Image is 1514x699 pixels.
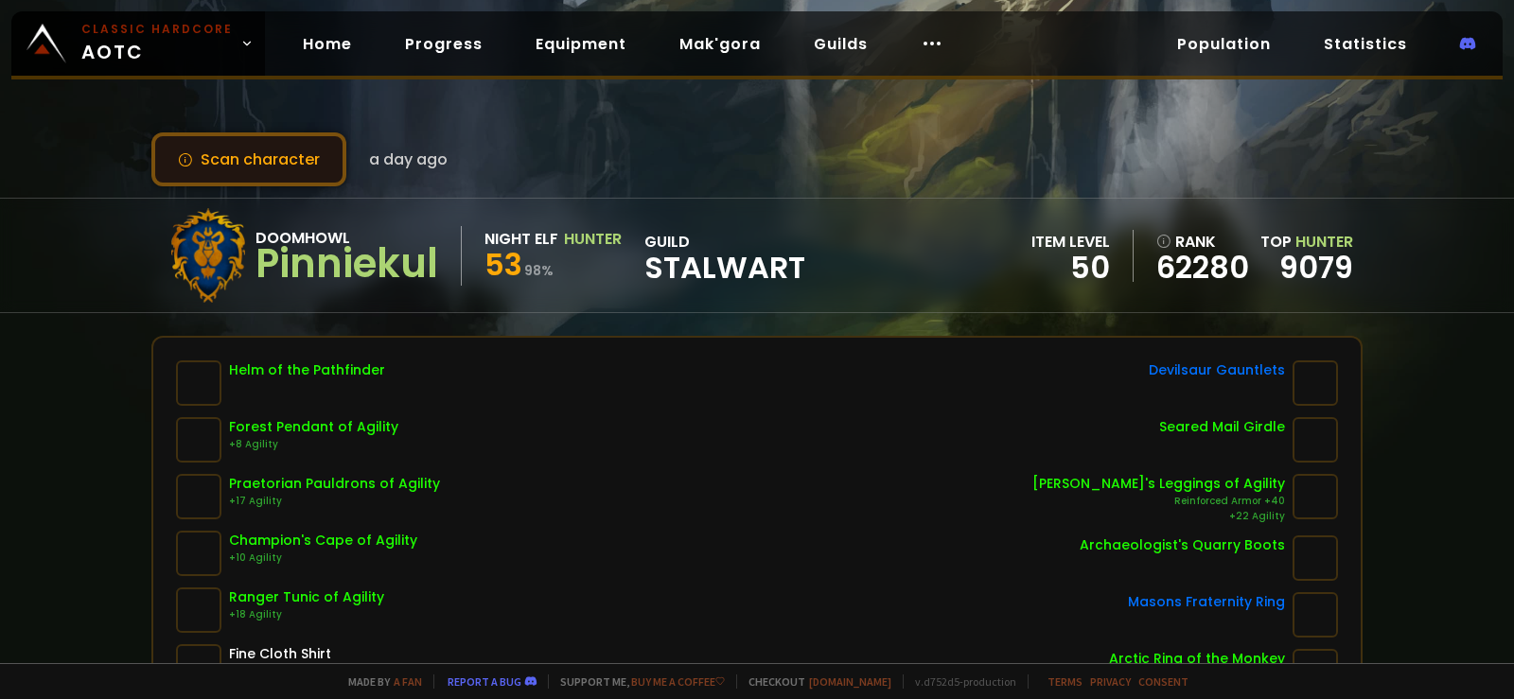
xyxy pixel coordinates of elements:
[903,674,1016,689] span: v. d752d5 - production
[1031,230,1110,253] div: item level
[229,531,417,550] div: Champion's Cape of Agility
[1080,535,1285,555] div: Archaeologist's Quarry Boots
[1260,230,1353,253] div: Top
[520,25,642,63] a: Equipment
[369,148,448,171] span: a day ago
[176,360,221,406] img: item-21317
[1293,417,1338,463] img: item-19125
[229,474,440,494] div: Praetorian Pauldrons of Agility
[176,417,221,463] img: item-12040
[1031,253,1110,282] div: 50
[229,607,384,622] div: +18 Agility
[809,674,891,689] a: [DOMAIN_NAME]
[1138,674,1188,689] a: Consent
[229,360,385,380] div: Helm of the Pathfinder
[548,674,725,689] span: Support me,
[1295,231,1353,253] span: Hunter
[1156,253,1249,282] a: 62280
[484,227,558,251] div: Night Elf
[229,437,398,452] div: +8 Agility
[229,550,417,566] div: +10 Agility
[394,674,422,689] a: a fan
[229,587,384,607] div: Ranger Tunic of Agility
[1032,494,1285,509] div: Reinforced Armor +40
[11,11,265,76] a: Classic HardcoreAOTC
[664,25,776,63] a: Mak'gora
[1128,592,1285,612] div: Masons Fraternity Ring
[644,230,805,282] div: guild
[1109,649,1285,669] div: Arctic Ring of the Monkey
[390,25,498,63] a: Progress
[151,132,346,186] button: Scan character
[1149,360,1285,380] div: Devilsaur Gauntlets
[1159,417,1285,437] div: Seared Mail Girdle
[176,587,221,633] img: item-7477
[1279,246,1353,288] a: 9079
[229,417,398,437] div: Forest Pendant of Agility
[1090,674,1131,689] a: Privacy
[255,226,438,250] div: Doomhowl
[176,474,221,519] img: item-15187
[229,644,331,664] div: Fine Cloth Shirt
[524,261,554,280] small: 98 %
[81,21,233,66] span: AOTC
[337,674,422,689] span: Made by
[229,494,440,509] div: +17 Agility
[736,674,891,689] span: Checkout
[1293,360,1338,406] img: item-15063
[484,243,522,286] span: 53
[1047,674,1083,689] a: Terms
[799,25,883,63] a: Guilds
[288,25,367,63] a: Home
[1293,474,1338,519] img: item-9964
[448,674,521,689] a: Report a bug
[176,531,221,576] img: item-7544
[1309,25,1422,63] a: Statistics
[1032,509,1285,524] div: +22 Agility
[81,21,233,38] small: Classic Hardcore
[1156,230,1249,253] div: rank
[644,253,805,282] span: Stalwart
[1293,535,1338,581] img: item-11908
[1293,592,1338,638] img: item-9533
[631,674,725,689] a: Buy me a coffee
[1032,474,1285,494] div: [PERSON_NAME]'s Leggings of Agility
[1162,25,1286,63] a: Population
[255,250,438,278] div: Pinniekul
[564,227,622,251] div: Hunter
